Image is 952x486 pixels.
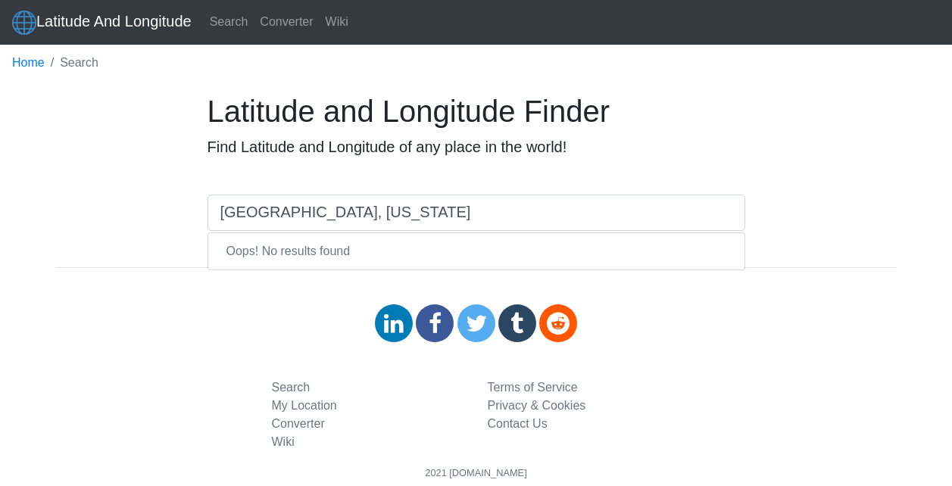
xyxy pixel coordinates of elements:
[12,11,36,35] img: Latitude And Longitude
[208,195,745,231] input: Find coordinates of ...
[12,6,192,39] a: Latitude And Longitude
[272,435,295,448] a: Wiki
[208,136,745,158] p: Find Latitude and Longitude of any place in the world!
[45,54,98,72] li: Search
[488,399,586,412] a: Privacy & Cookies
[425,467,526,478] small: 2021 [DOMAIN_NAME]
[320,7,354,37] a: Wiki
[204,7,254,37] a: Search
[488,381,578,394] a: Terms of Service
[272,381,311,394] a: Search
[488,417,548,430] a: Contact Us
[208,93,745,129] h1: Latitude and Longitude Finder
[254,7,319,37] a: Converter
[272,399,337,412] a: My Location
[12,54,45,72] a: Home
[272,417,325,430] a: Converter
